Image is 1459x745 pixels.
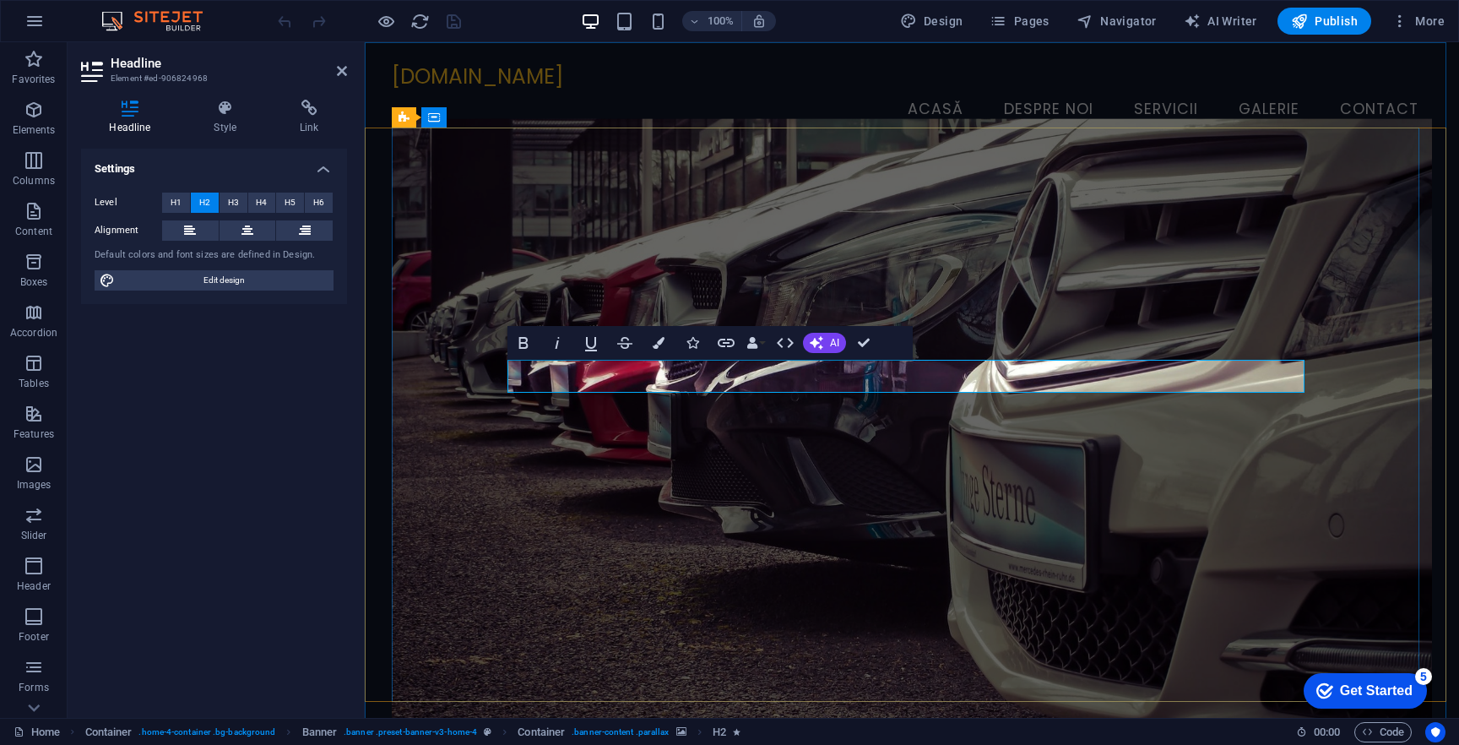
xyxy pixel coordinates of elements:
[138,722,275,742] span: . home-4-container .bg-background
[305,193,333,213] button: H6
[13,123,56,137] p: Elements
[1354,722,1412,742] button: Code
[228,193,239,213] span: H3
[21,529,47,542] p: Slider
[575,326,607,360] button: Underline (⌘U)
[830,338,839,348] span: AI
[97,11,224,31] img: Editor Logo
[276,193,304,213] button: H5
[14,8,137,44] div: Get Started 5 items remaining, 0% complete
[220,193,247,213] button: H3
[302,722,338,742] span: Click to select. Double-click to edit
[676,727,686,737] i: This element contains a background
[769,326,801,360] button: HTML
[733,727,740,737] i: Element contains an animation
[572,722,669,742] span: . banner-content .parallax
[95,193,162,213] label: Level
[120,270,328,291] span: Edit design
[484,727,491,737] i: This element is a customizable preset
[19,630,49,644] p: Footer
[85,722,133,742] span: Click to select. Double-click to edit
[376,11,396,31] button: Click here to leave preview mode and continue editing
[285,193,296,213] span: H5
[125,3,142,20] div: 5
[19,681,49,694] p: Forms
[95,220,162,241] label: Alignment
[1296,722,1341,742] h6: Session time
[20,275,48,289] p: Boxes
[248,193,276,213] button: H4
[81,100,186,135] h4: Headline
[1314,722,1340,742] span: 00 00
[609,326,641,360] button: Strikethrough
[171,193,182,213] span: H1
[1425,722,1445,742] button: Usercentrics
[1362,722,1404,742] span: Code
[1177,8,1264,35] button: AI Writer
[19,377,49,390] p: Tables
[990,13,1049,30] span: Pages
[518,722,565,742] span: Click to select. Double-click to edit
[1184,13,1257,30] span: AI Writer
[95,248,334,263] div: Default colors and font sizes are defined in Design.
[893,8,970,35] div: Design (Ctrl+Alt+Y)
[12,73,55,86] p: Favorites
[541,326,573,360] button: Italic (⌘I)
[313,193,324,213] span: H6
[1385,8,1451,35] button: More
[191,193,219,213] button: H2
[162,193,190,213] button: H1
[1077,13,1157,30] span: Navigator
[643,326,675,360] button: Colors
[111,71,313,86] h3: Element #ed-906824968
[344,722,477,742] span: . banner .preset-banner-v3-home-4
[409,11,430,31] button: reload
[15,225,52,238] p: Content
[50,19,122,34] div: Get Started
[710,326,742,360] button: Link
[1277,8,1371,35] button: Publish
[676,326,708,360] button: Icons
[14,722,60,742] a: Click to cancel selection. Double-click to open Pages
[111,56,347,71] h2: Headline
[708,11,735,31] h6: 100%
[507,326,540,360] button: Bold (⌘B)
[744,326,767,360] button: Data Bindings
[682,11,742,31] button: 100%
[10,326,57,340] p: Accordion
[14,427,54,441] p: Features
[186,100,272,135] h4: Style
[17,478,52,492] p: Images
[1326,726,1328,738] span: :
[199,193,210,213] span: H2
[272,100,347,135] h4: Link
[13,174,55,188] p: Columns
[85,722,740,742] nav: breadcrumb
[1391,13,1445,30] span: More
[893,8,970,35] button: Design
[713,722,726,742] span: Click to select. Double-click to edit
[1070,8,1163,35] button: Navigator
[900,13,963,30] span: Design
[17,579,51,593] p: Header
[751,14,767,29] i: On resize automatically adjust zoom level to fit chosen device.
[848,326,880,360] button: Confirm (⌘+⏎)
[983,8,1055,35] button: Pages
[410,12,430,31] i: Reload page
[81,149,347,179] h4: Settings
[1291,13,1358,30] span: Publish
[256,193,267,213] span: H4
[803,333,846,353] button: AI
[95,270,334,291] button: Edit design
